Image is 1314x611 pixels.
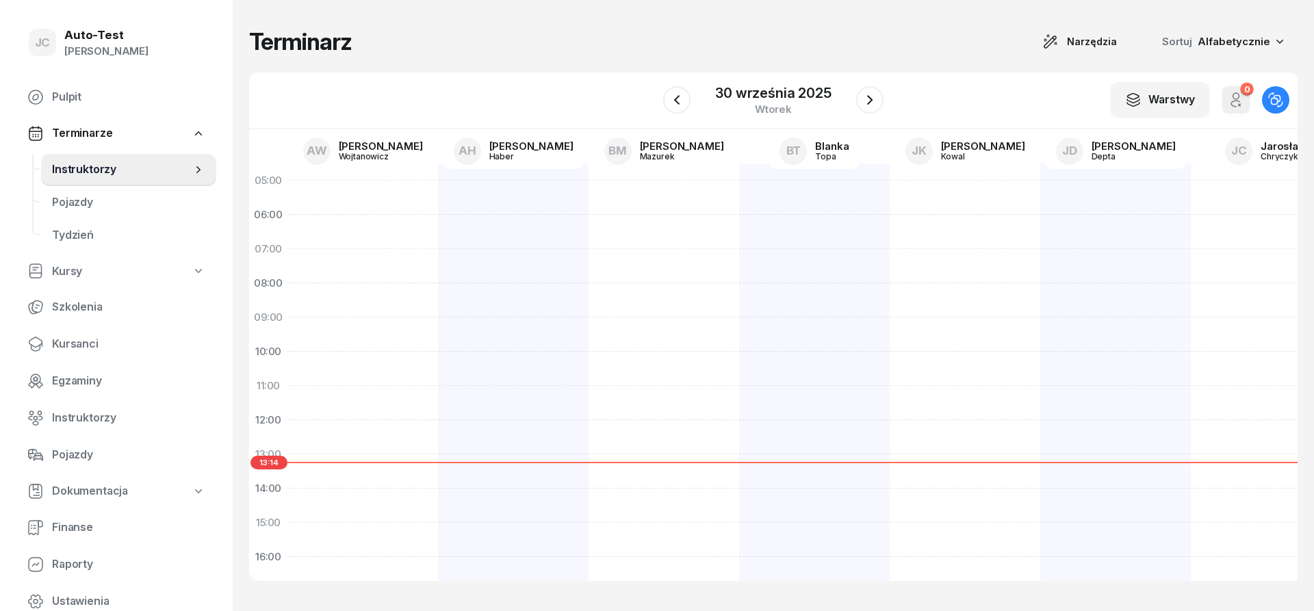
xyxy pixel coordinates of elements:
div: Topa [815,152,849,161]
div: 10:00 [249,335,287,369]
div: Chryczyk [1261,152,1307,161]
a: AH[PERSON_NAME]Haber [443,133,584,169]
a: Kursy [16,256,216,287]
span: Terminarze [52,125,112,142]
span: Kursanci [52,335,205,353]
div: [PERSON_NAME] [1092,141,1176,151]
button: Narzędzia [1030,28,1129,55]
button: Warstwy [1110,82,1210,118]
span: JK [912,145,927,157]
div: 12:00 [249,403,287,437]
a: Finanse [16,511,216,544]
div: Mazurek [640,152,706,161]
div: Haber [489,152,555,161]
a: Kursanci [16,328,216,361]
span: Instruktorzy [52,409,205,427]
span: Dokumentacja [52,482,128,500]
a: Raporty [16,548,216,581]
a: BTBlankaTopa [769,133,860,169]
span: Pojazdy [52,446,205,464]
div: 06:00 [249,198,287,232]
button: Sortuj Alfabetycznie [1146,27,1298,56]
span: AW [307,145,327,157]
a: JD[PERSON_NAME]Depta [1045,133,1187,169]
span: Narzędzia [1067,34,1117,50]
div: Depta [1092,152,1157,161]
span: BT [786,145,801,157]
a: Tydzień [41,219,216,252]
a: Pojazdy [41,186,216,219]
span: Egzaminy [52,372,205,390]
div: 11:00 [249,369,287,403]
span: Finanse [52,519,205,536]
a: Dokumentacja [16,476,216,507]
span: Szkolenia [52,298,205,316]
div: [PERSON_NAME] [339,141,423,151]
div: 0 [1240,83,1253,96]
span: AH [459,145,476,157]
div: wtorek [715,104,831,114]
div: 17:00 [249,574,287,608]
span: JC [1231,145,1247,157]
div: 14:00 [249,471,287,506]
span: Alfabetycznie [1198,35,1270,48]
div: 30 września 2025 [715,86,831,100]
div: [PERSON_NAME] [489,141,574,151]
span: JC [35,37,51,49]
div: Wojtanowicz [339,152,404,161]
div: 05:00 [249,164,287,198]
div: Blanka [815,141,849,151]
span: Raporty [52,556,205,573]
span: Pojazdy [52,194,205,211]
div: [PERSON_NAME] [941,141,1025,151]
span: Kursy [52,263,82,281]
div: 08:00 [249,266,287,300]
h1: Terminarz [249,29,352,54]
div: [PERSON_NAME] [640,141,724,151]
a: Egzaminy [16,365,216,398]
span: Pulpit [52,88,205,106]
a: AW[PERSON_NAME]Wojtanowicz [292,133,434,169]
div: Kowal [941,152,1007,161]
a: Pojazdy [16,439,216,471]
a: Instruktorzy [41,153,216,186]
span: Sortuj [1162,33,1195,51]
div: 16:00 [249,540,287,574]
div: Warstwy [1125,91,1195,109]
span: Tydzień [52,226,205,244]
div: 09:00 [249,300,287,335]
span: JD [1062,145,1077,157]
span: Ustawienia [52,593,205,610]
div: [PERSON_NAME] [64,42,149,60]
a: Terminarze [16,118,216,149]
button: 0 [1222,86,1250,114]
span: Instruktorzy [52,161,192,179]
div: Auto-Test [64,29,149,41]
div: 13:00 [249,437,287,471]
span: BM [608,145,627,157]
a: Szkolenia [16,291,216,324]
div: Jarosław [1261,141,1307,151]
a: Pulpit [16,81,216,114]
a: Instruktorzy [16,402,216,434]
span: 13:14 [250,456,287,469]
a: BM[PERSON_NAME]Mazurek [593,133,735,169]
div: 07:00 [249,232,287,266]
div: 15:00 [249,506,287,540]
a: JK[PERSON_NAME]Kowal [894,133,1036,169]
